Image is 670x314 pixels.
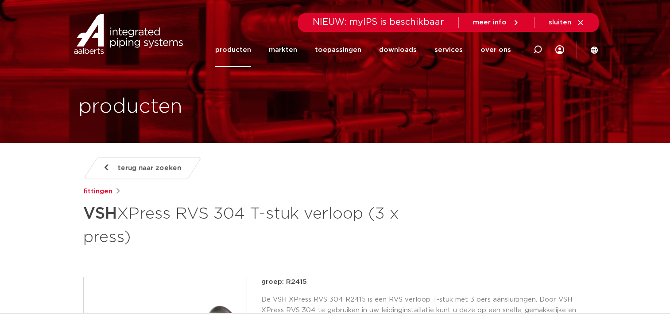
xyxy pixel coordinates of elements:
a: fittingen [83,186,112,197]
nav: Menu [215,33,511,67]
span: NIEUW: myIPS is beschikbaar [313,18,444,27]
strong: VSH [83,206,117,222]
span: meer info [473,19,507,26]
a: producten [215,33,251,67]
a: terug naar zoeken [83,157,201,179]
a: toepassingen [315,33,361,67]
a: meer info [473,19,520,27]
h1: producten [78,93,182,121]
p: groep: R2415 [261,277,587,287]
a: over ons [480,33,511,67]
h1: XPress RVS 304 T-stuk verloop (3 x press) [83,200,416,248]
a: services [434,33,463,67]
a: sluiten [549,19,585,27]
a: markten [269,33,297,67]
span: terug naar zoeken [118,161,181,175]
span: sluiten [549,19,571,26]
a: downloads [379,33,417,67]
